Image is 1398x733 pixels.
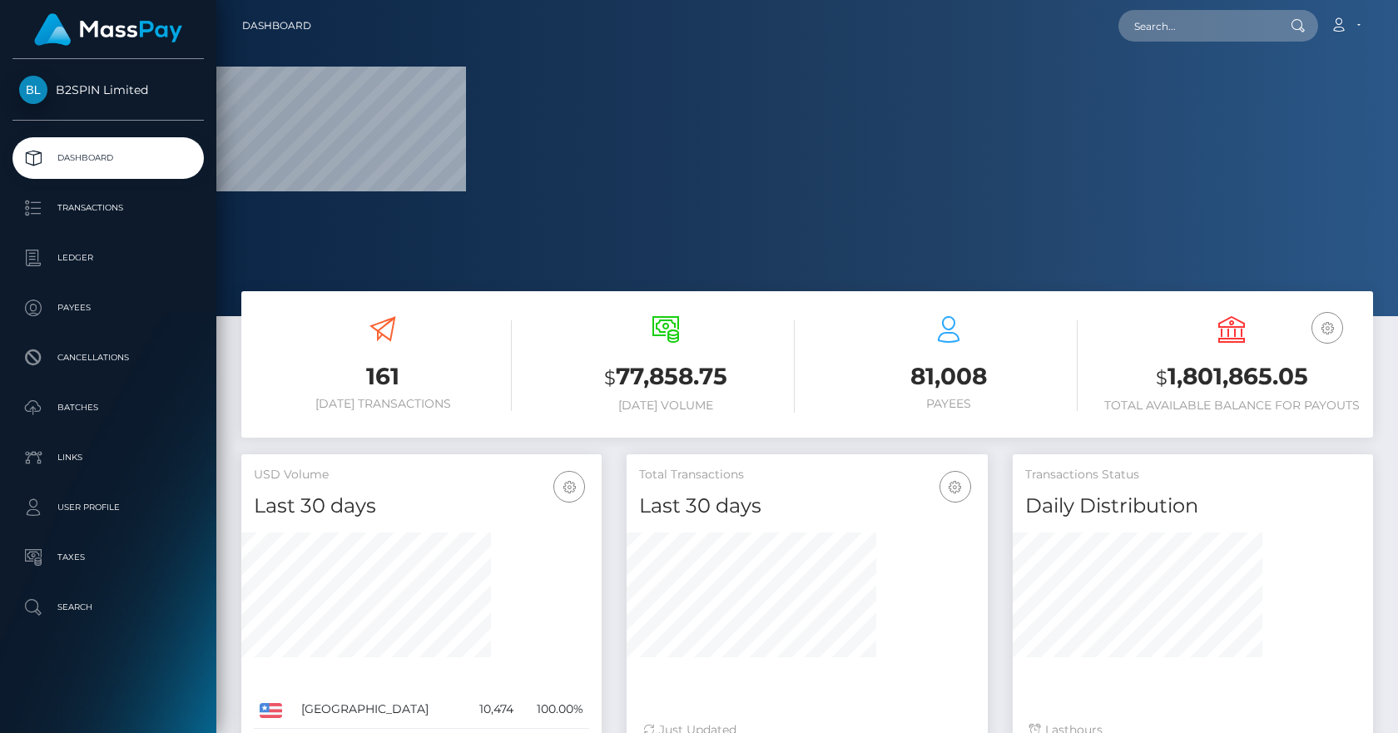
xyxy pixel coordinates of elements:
[1118,10,1275,42] input: Search...
[34,13,182,46] img: MassPay Logo
[820,360,1078,393] h3: 81,008
[19,395,197,420] p: Batches
[12,537,204,578] a: Taxes
[1025,467,1361,483] h5: Transactions Status
[639,467,974,483] h5: Total Transactions
[19,295,197,320] p: Payees
[537,360,795,394] h3: 77,858.75
[19,76,47,104] img: B2SPIN Limited
[19,495,197,520] p: User Profile
[19,595,197,620] p: Search
[604,366,616,389] small: $
[254,360,512,393] h3: 161
[12,237,204,279] a: Ledger
[12,387,204,428] a: Batches
[519,691,590,729] td: 100.00%
[12,487,204,528] a: User Profile
[537,399,795,413] h6: [DATE] Volume
[260,703,282,718] img: US.png
[639,492,974,521] h4: Last 30 days
[254,467,589,483] h5: USD Volume
[12,187,204,229] a: Transactions
[12,137,204,179] a: Dashboard
[12,287,204,329] a: Payees
[242,8,311,43] a: Dashboard
[19,146,197,171] p: Dashboard
[19,445,197,470] p: Links
[1156,366,1167,389] small: $
[1103,360,1361,394] h3: 1,801,865.05
[1103,399,1361,413] h6: Total Available Balance for Payouts
[19,545,197,570] p: Taxes
[12,82,204,97] span: B2SPIN Limited
[12,437,204,478] a: Links
[12,337,204,379] a: Cancellations
[464,691,519,729] td: 10,474
[254,492,589,521] h4: Last 30 days
[19,196,197,220] p: Transactions
[295,691,464,729] td: [GEOGRAPHIC_DATA]
[1025,492,1361,521] h4: Daily Distribution
[820,397,1078,411] h6: Payees
[254,397,512,411] h6: [DATE] Transactions
[19,345,197,370] p: Cancellations
[12,587,204,628] a: Search
[19,245,197,270] p: Ledger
